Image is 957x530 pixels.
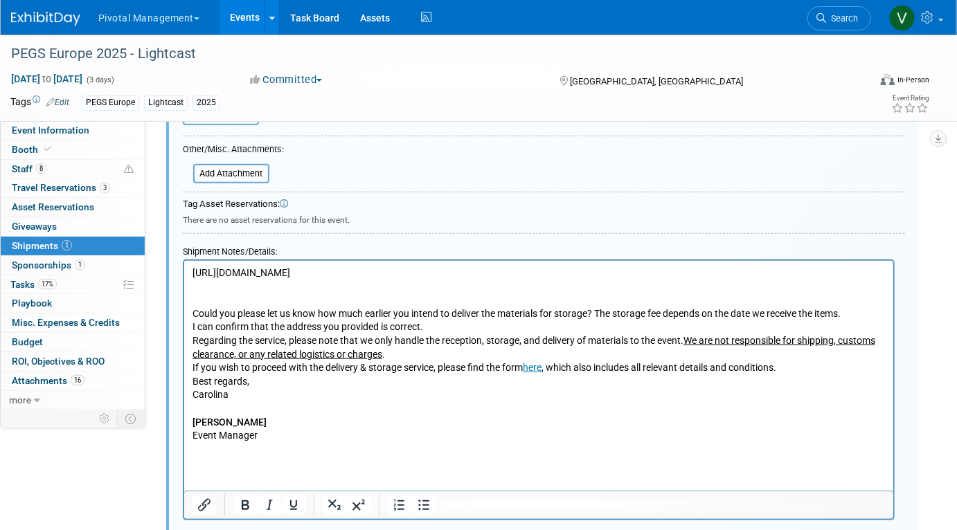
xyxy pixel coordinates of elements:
[117,410,145,428] td: Toggle Event Tabs
[258,495,281,515] button: Italic
[12,221,57,232] span: Giveaways
[12,317,120,328] span: Misc. Expenses & Credits
[1,121,145,140] a: Event Information
[12,375,84,386] span: Attachments
[1,372,145,390] a: Attachments16
[11,12,80,26] img: ExhibitDay
[1,275,145,294] a: Tasks17%
[233,495,257,515] button: Bold
[881,74,895,85] img: Format-Inperson.png
[245,73,328,87] button: Committed
[12,259,85,271] span: Sponsorships
[82,95,139,110] div: PEGS Europe
[897,75,929,85] div: In-Person
[282,495,305,515] button: Underline
[412,495,436,515] button: Bullet list
[1,160,145,179] a: Staff8
[1,237,145,255] a: Shipments1
[46,98,69,107] a: Edit
[85,75,114,84] span: (3 days)
[1,140,145,159] a: Booth
[144,95,188,110] div: Lightcast
[12,240,72,251] span: Shipments
[1,352,145,371] a: ROI, Objectives & ROO
[193,95,220,110] div: 2025
[347,495,370,515] button: Superscript
[794,72,929,93] div: Event Format
[184,261,893,491] iframe: Rich Text Area
[1,256,145,275] a: Sponsorships1
[44,145,51,153] i: Booth reservation complete
[38,279,57,289] span: 17%
[12,144,54,155] span: Booth
[193,495,216,515] button: Insert/edit link
[889,5,915,31] img: Valerie Weld
[93,410,117,428] td: Personalize Event Tab Strip
[12,298,52,309] span: Playbook
[807,6,871,30] a: Search
[1,333,145,351] a: Budget
[71,375,84,385] span: 16
[10,279,57,290] span: Tasks
[12,336,43,347] span: Budget
[183,143,284,159] div: Other/Misc. Attachments:
[388,495,411,515] button: Numbered list
[183,198,905,211] div: Tag Asset Reservations:
[1,294,145,313] a: Playbook
[1,217,145,236] a: Giveaways
[12,163,46,174] span: Staff
[1,179,145,197] a: Travel Reservations3
[571,76,744,86] span: [GEOGRAPHIC_DATA], [GEOGRAPHIC_DATA]
[183,211,905,226] div: There are no asset reservations for this event.
[826,13,858,24] span: Search
[36,163,46,174] span: 8
[12,201,94,212] span: Asset Reservations
[891,95,929,102] div: Event Rating
[10,95,69,111] td: Tags
[12,125,89,136] span: Event Information
[1,198,145,217] a: Asset Reservations
[9,394,31,405] span: more
[12,356,105,367] span: ROI, Objectives & ROO
[124,163,134,176] span: Potential Scheduling Conflict -- at least one attendee is tagged in another overlapping event.
[1,313,145,332] a: Misc. Expenses & Credits
[1,391,145,410] a: more
[40,73,53,84] span: to
[12,182,110,193] span: Travel Reservations
[100,183,110,193] span: 3
[183,239,895,259] div: Shipment Notes/Details:
[62,240,72,250] span: 1
[323,495,346,515] button: Subscript
[6,42,851,66] div: PEGS Europe 2025 - Lightcast
[75,259,85,270] span: 1
[10,73,83,85] span: [DATE] [DATE]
